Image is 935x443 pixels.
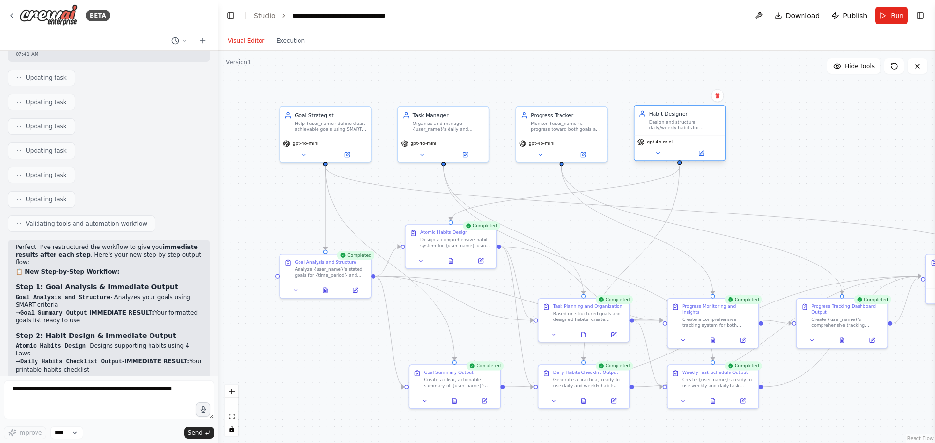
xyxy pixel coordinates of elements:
div: Weekly Task Schedule Output [682,370,748,375]
div: Completed [466,361,504,370]
button: Open in side panel [730,396,755,405]
g: Edge from 4729c2ba-57ee-449a-84e6-fac793924971 to 3e5b9e48-4266-4db5-bbf3-f1f8186d4339 [580,166,683,360]
strong: 📋 New Step-by-Step Workflow: [16,268,119,275]
div: Progress TrackerMonitor {user_name}'s progress toward both goals and daily/weekly habits, track h... [515,106,607,163]
div: CompletedWeekly Task Schedule OutputCreate {user_name}'s ready-to-use weekly and daily task sched... [667,364,759,409]
g: Edge from 3e5b9e48-4266-4db5-bbf3-f1f8186d4339 to 460fd4a3-4446-417e-a870-28462b39703d [634,272,921,390]
div: Version 1 [226,58,251,66]
div: Progress Tracker [531,111,602,119]
div: Task ManagerOrganize and manage {user_name}'s daily and weekly tasks, create efficient to-do list... [397,106,489,163]
button: Visual Editor [222,35,270,47]
div: Goal Analysis and Structure [295,259,356,265]
g: Edge from 5d267e9d-52fe-474c-a580-b9e962e5afbc to 460fd4a3-4446-417e-a870-28462b39703d [763,272,921,390]
div: React Flow controls [225,385,238,436]
strong: Step 1: Goal Analysis & Immediate Output [16,283,178,291]
li: - Designs supporting habits using 4 Laws [16,342,203,358]
button: View output [568,330,599,339]
button: Hide Tools [827,58,880,74]
div: CompletedAtomic Habits DesignDesign a comprehensive habit system for {user_name} using Atomic Hab... [405,224,497,269]
div: Completed [337,251,374,260]
div: CompletedTask Planning and OrganizationBased on structured goals and designed habits, create inte... [538,298,630,343]
div: Help {user_name} define clear, achievable goals using SMART criteria (Specific, Measurable, Achie... [295,121,366,132]
div: BETA [86,10,110,21]
p: Perfect! I've restructured the workflow to give you . Here's your new step-by-step output flow: [16,244,203,266]
span: Download [786,11,820,20]
g: Edge from 3c0c39a4-de52-4e1f-9d06-3c572cf0ce4e to 2b770887-7cb6-4dc4-88a6-73a0ce08d915 [375,272,663,324]
code: Daily Habits Checklist Output [20,358,122,365]
div: Goal Summary Output [424,370,473,375]
button: Open in side panel [468,256,493,265]
div: Design a comprehensive habit system for {user_name} using Atomic Habits principles to support the... [420,237,492,248]
div: Create {user_name}'s ready-to-use weekly and daily task schedules based on the integrated task pl... [682,377,754,389]
strong: IMMEDIATE RESULT: [124,358,189,365]
g: Edge from 2c19d605-676f-4f63-94a6-b455a24c437b to 2b770887-7cb6-4dc4-88a6-73a0ce08d915 [634,317,663,324]
g: Edge from dd03765c-e609-43bb-936a-7f3a60792f6f to 3e5b9e48-4266-4db5-bbf3-f1f8186d4339 [501,243,534,390]
div: Create a clear, actionable summary of {user_name}'s structured goals based on the comprehensive g... [424,377,495,389]
button: View output [435,256,467,265]
span: Validating tools and automation workflow [26,220,147,228]
button: Start a new chat [195,35,210,47]
a: Studio [254,12,276,19]
button: Open in side panel [601,396,626,405]
button: Run [875,7,908,24]
li: - Your formatted goals list ready to use [16,309,203,325]
strong: → [16,358,122,365]
div: Completed [725,361,762,370]
button: View output [310,286,341,295]
button: View output [697,336,729,345]
button: View output [568,396,599,405]
div: Create {user_name}'s comprehensive tracking dashboard and monitoring system based on the progress... [811,317,883,328]
g: Edge from 2ff07c29-4eac-48fd-a609-c6532a93f570 to 2b770887-7cb6-4dc4-88a6-73a0ce08d915 [558,166,717,294]
g: Edge from 2aedc1ff-6c14-432e-902b-b74edfe07507 to 460fd4a3-4446-417e-a870-28462b39703d [892,272,921,327]
div: Based on structured goals and designed habits, create integrated weekly and daily schedules for {... [553,311,625,322]
button: Open in side panel [601,330,626,339]
div: CompletedProgress Tracking Dashboard OutputCreate {user_name}'s comprehensive tracking dashboard ... [796,298,888,349]
button: Open in side panel [562,150,604,159]
g: Edge from 2c19d605-676f-4f63-94a6-b455a24c437b to 5d267e9d-52fe-474c-a580-b9e962e5afbc [634,317,663,390]
button: Hide left sidebar [224,9,238,22]
g: Edge from 5000791b-f218-4bc6-be72-d91a0bd0ffac to 5d267e9d-52fe-474c-a580-b9e962e5afbc [440,166,716,360]
button: Publish [827,7,871,24]
button: Switch to previous chat [168,35,191,47]
span: Updating task [26,98,67,106]
div: Completed [725,295,762,304]
button: Click to speak your automation idea [196,402,210,417]
span: Run [891,11,904,20]
g: Edge from dd03765c-e609-43bb-936a-7f3a60792f6f to 2c19d605-676f-4f63-94a6-b455a24c437b [501,243,534,324]
button: View output [697,396,729,405]
button: Execution [270,35,311,47]
g: Edge from 5000791b-f218-4bc6-be72-d91a0bd0ffac to 2c19d605-676f-4f63-94a6-b455a24c437b [440,166,587,294]
img: Logo [19,4,78,26]
g: Edge from ace94b93-24c1-4a98-a08f-89c9f8b98978 to 2e765b3f-60e4-48d7-8b92-4be0c6a38dae [322,166,458,360]
div: Atomic Habits Design [420,230,468,235]
button: Open in side panel [859,336,884,345]
li: - Your printable habits checklist [16,358,203,373]
span: Updating task [26,171,67,179]
strong: Step 2: Habit Design & Immediate Output [16,332,176,339]
button: Open in side panel [471,396,497,405]
div: Task Manager [413,111,485,119]
strong: immediate results after each step [16,244,198,258]
span: gpt-4o-mini [293,141,318,146]
div: Progress Monitoring and Insights [682,303,754,315]
span: Updating task [26,195,67,203]
g: Edge from ace94b93-24c1-4a98-a08f-89c9f8b98978 to 3c0c39a4-de52-4e1f-9d06-3c572cf0ce4e [322,166,329,249]
div: Analyze {user_name}'s stated goals for {time_period} and transform them into clear, actionable SM... [295,266,366,278]
div: Task Planning and Organization [553,303,623,309]
button: fit view [225,410,238,423]
span: Send [188,429,203,437]
g: Edge from 4729c2ba-57ee-449a-84e6-fac793924971 to dd03765c-e609-43bb-936a-7f3a60792f6f [447,166,683,220]
div: Organize and manage {user_name}'s daily and weekly tasks, create efficient to-do lists, prioritiz... [413,121,485,132]
div: Completed [463,221,500,230]
div: Progress Tracking Dashboard Output [811,303,883,315]
button: Open in side panel [326,150,368,159]
div: Generate a practical, ready-to-use daily and weekly habits checklist for {user_name} based on the... [553,377,625,389]
code: Atomic Habits Design [16,343,86,350]
span: Improve [18,429,42,437]
button: Open in side panel [444,150,486,159]
button: toggle interactivity [225,423,238,436]
g: Edge from 2ff07c29-4eac-48fd-a609-c6532a93f570 to 2aedc1ff-6c14-432e-902b-b74edfe07507 [558,166,846,294]
div: Completed [596,361,633,370]
button: Improve [4,426,46,439]
span: gpt-4o-mini [647,139,673,145]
